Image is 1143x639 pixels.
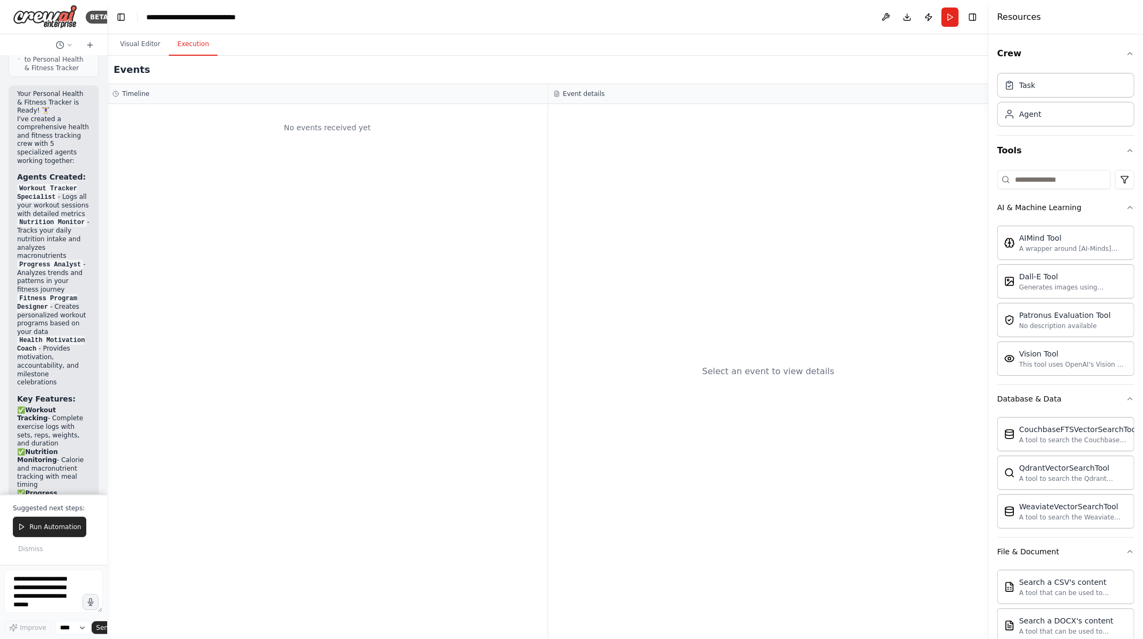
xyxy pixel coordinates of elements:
[1004,467,1015,478] img: QdrantVectorSearchTool
[18,545,43,553] span: Dismiss
[1019,80,1035,91] div: Task
[1004,353,1015,364] img: VisionTool
[1019,501,1127,512] div: WeaviateVectorSearchTool
[17,406,56,422] strong: Workout Tracking
[13,5,77,29] img: Logo
[111,33,169,56] button: Visual Editor
[17,490,57,506] strong: Progress Analytics
[51,39,77,51] button: Switch to previous chat
[997,385,1134,413] button: Database & Data
[114,62,150,77] h2: Events
[92,621,125,634] button: Send
[702,365,834,378] div: Select an event to view details
[997,546,1059,557] div: File & Document
[81,39,99,51] button: Start a new chat
[113,109,542,146] div: No events received yet
[563,90,605,98] h3: Event details
[146,12,259,23] nav: breadcrumb
[1019,244,1127,253] div: A wrapper around [AI-Minds]([URL][DOMAIN_NAME]). Useful for when you need answers to questions fr...
[1019,463,1127,473] div: QdrantVectorSearchTool
[1019,513,1127,522] div: A tool to search the Weaviate database for relevant information on internal documents.
[169,33,218,56] button: Execution
[1019,360,1127,369] div: This tool uses OpenAI's Vision API to describe the contents of an image.
[1019,109,1041,120] div: Agent
[1004,429,1015,440] img: CouchbaseFTSVectorSearchTool
[1004,582,1015,592] img: CSVSearchTool
[965,10,980,25] button: Hide right sidebar
[1019,348,1127,359] div: Vision Tool
[1019,271,1127,282] div: Dall-E Tool
[17,395,76,403] strong: Key Features:
[17,184,77,202] code: Workout Tracker Specialist
[1019,474,1127,483] div: A tool to search the Qdrant database for relevant information on internal documents.
[17,294,77,312] code: Fitness Program Designer
[24,47,89,72] span: Renaming project to Personal Health & Fitness Tracker
[1019,322,1111,330] div: No description available
[1019,577,1127,588] div: Search a CSV's content
[1004,276,1015,287] img: DallETool
[13,517,86,537] button: Run Automation
[17,336,90,387] li: - Provides motivation, accountability, and milestone celebrations
[997,538,1134,566] button: File & Document
[997,194,1134,221] button: AI & Machine Learning
[17,294,90,337] li: - Creates personalized workout programs based on your data
[1019,627,1127,636] div: A tool that can be used to semantic search a query from a DOCX's content.
[997,202,1081,213] div: AI & Machine Learning
[13,504,94,512] p: Suggested next steps:
[1019,424,1138,435] div: CouchbaseFTSVectorSearchTool
[1019,436,1138,444] div: A tool to search the Couchbase database for relevant information on internal documents.
[13,541,48,556] button: Dismiss
[17,218,87,227] code: Nutrition Monitor
[1019,310,1111,321] div: Patronus Evaluation Tool
[1019,589,1127,597] div: A tool that can be used to semantic search a query from a CSV's content.
[17,406,90,607] p: ✅ - Complete exercise logs with sets, reps, weights, and duration ✅ - Calorie and macronutrient t...
[997,39,1134,69] button: Crew
[1004,237,1015,248] img: AIMindTool
[20,623,46,632] span: Improve
[997,393,1062,404] div: Database & Data
[1004,506,1015,517] img: WeaviateVectorSearchTool
[1019,283,1127,292] div: Generates images using OpenAI's Dall-E model.
[997,11,1041,24] h4: Resources
[1004,315,1015,325] img: PatronusEvalTool
[1019,615,1127,626] div: Search a DOCX's content
[17,184,90,218] li: - Logs all your workout sessions with detailed metrics
[114,10,129,25] button: Hide left sidebar
[17,218,90,260] li: - Tracks your daily nutrition intake and analyzes macronutrients
[1004,620,1015,631] img: DOCXSearchTool
[96,623,112,632] span: Send
[17,448,58,464] strong: Nutrition Monitoring
[997,413,1134,537] div: Database & Data
[17,90,90,115] h2: Your Personal Health & Fitness Tracker is Ready! 🏋️‍♀️
[997,136,1134,166] button: Tools
[997,221,1134,384] div: AI & Machine Learning
[17,261,90,294] li: - Analyzes trends and patterns in your fitness journey
[17,115,90,166] p: I've created a comprehensive health and fitness tracking crew with 5 specialized agents working t...
[4,621,51,635] button: Improve
[17,173,86,181] strong: Agents Created:
[1019,233,1127,243] div: AIMind Tool
[86,11,113,24] div: BETA
[17,260,83,270] code: Progress Analyst
[17,336,85,354] code: Health Motivation Coach
[29,523,81,531] span: Run Automation
[83,594,99,610] button: Click to speak your automation idea
[997,69,1134,135] div: Crew
[122,90,150,98] h3: Timeline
